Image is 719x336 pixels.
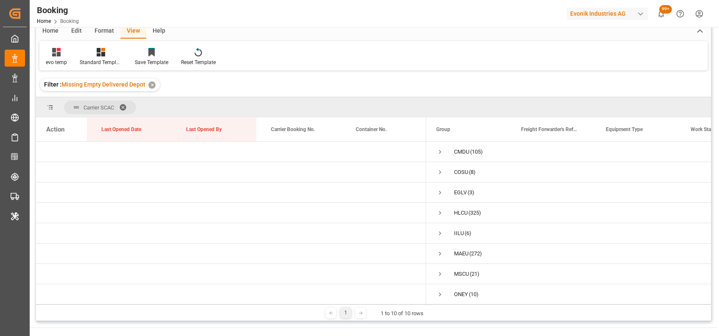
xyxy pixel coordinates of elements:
[606,126,643,132] span: Equipment Type
[148,81,156,89] div: ✕
[454,244,468,263] div: MAEU
[340,308,351,318] div: 1
[101,126,141,132] span: Last Opened Date
[691,126,718,132] span: Work Status
[468,203,481,223] span: (325)
[468,183,474,202] span: (3)
[44,81,61,88] span: Filter :
[37,4,79,17] div: Booking
[36,182,426,203] div: Press SPACE to select this row.
[186,126,222,132] span: Last Opened By
[454,183,467,202] div: EGLV
[470,142,483,162] span: (105)
[36,203,426,223] div: Press SPACE to select this row.
[146,24,172,39] div: Help
[120,24,146,39] div: View
[36,142,426,162] div: Press SPACE to select this row.
[36,264,426,284] div: Press SPACE to select this row.
[271,126,315,132] span: Carrier Booking No.
[65,24,88,39] div: Edit
[671,4,690,23] button: Help Center
[454,162,468,182] div: COSU
[659,5,672,14] span: 99+
[36,284,426,305] div: Press SPACE to select this row.
[469,285,479,304] span: (10)
[36,223,426,244] div: Press SPACE to select this row.
[356,126,387,132] span: Container No.
[80,59,122,66] div: Standard Templates
[469,162,476,182] span: (8)
[567,8,648,20] div: Evonik Industries AG
[381,309,424,318] div: 1 to 10 of 10 rows
[436,126,450,132] span: Group
[567,6,652,22] button: Evonik Industries AG
[652,4,671,23] button: show 103 new notifications
[469,244,482,263] span: (272)
[61,81,145,88] span: Missing Empty Delivered Depot
[454,285,468,304] div: ONEY
[454,142,469,162] div: CMDU
[88,24,120,39] div: Format
[36,24,65,39] div: Home
[181,59,216,66] div: Reset Template
[470,264,479,284] span: (21)
[46,59,67,66] div: evo temp
[135,59,168,66] div: Save Template
[84,104,114,111] span: Carrier SCAC
[465,224,471,243] span: (6)
[521,126,578,132] span: Freight Forwarder's Reference No.
[36,244,426,264] div: Press SPACE to select this row.
[454,224,464,243] div: IILU
[46,126,64,133] div: Action
[37,18,51,24] a: Home
[36,162,426,182] div: Press SPACE to select this row.
[454,264,469,284] div: MSCU
[454,203,468,223] div: HLCU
